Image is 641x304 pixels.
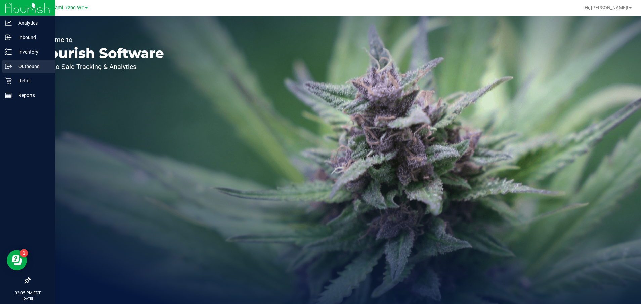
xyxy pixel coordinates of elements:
[36,63,164,70] p: Seed-to-Sale Tracking & Analytics
[36,36,164,43] p: Welcome to
[5,48,12,55] inline-svg: Inventory
[49,5,84,11] span: Miami 72nd WC
[12,33,52,41] p: Inbound
[12,91,52,99] p: Reports
[20,249,28,257] iframe: Resource center unread badge
[5,34,12,41] inline-svg: Inbound
[5,63,12,70] inline-svg: Outbound
[36,46,164,60] p: Flourish Software
[5,20,12,26] inline-svg: Analytics
[5,92,12,99] inline-svg: Reports
[585,5,628,10] span: Hi, [PERSON_NAME]!
[12,19,52,27] p: Analytics
[12,62,52,70] p: Outbound
[3,290,52,296] p: 02:05 PM EDT
[7,250,27,270] iframe: Resource center
[12,48,52,56] p: Inventory
[12,77,52,85] p: Retail
[5,77,12,84] inline-svg: Retail
[3,296,52,301] p: [DATE]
